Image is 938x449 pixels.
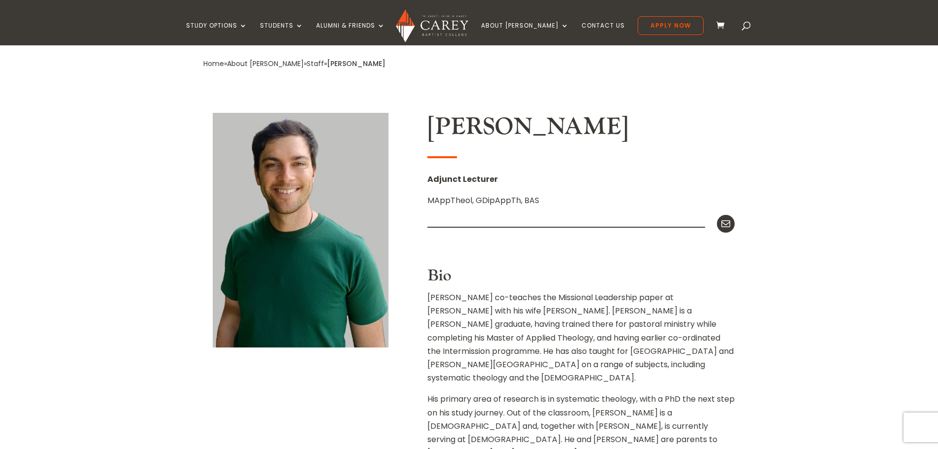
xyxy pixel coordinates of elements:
img: Elliot Rice_2023 [213,113,388,347]
a: Study Options [186,22,247,45]
strong: Adjunct Lecturer [427,173,498,185]
a: About [PERSON_NAME] [481,22,569,45]
h3: Bio [427,267,735,290]
div: [PERSON_NAME] [327,57,386,70]
h2: [PERSON_NAME] [427,113,735,146]
a: Alumni & Friends [316,22,385,45]
div: » » » [203,57,327,70]
a: Home [203,59,224,69]
p: MAppTheol, GDipAppTh, BAS [427,194,735,215]
a: Students [260,22,303,45]
a: Contact Us [582,22,625,45]
p: [PERSON_NAME] co-teaches the Missional Leadership paper at [PERSON_NAME] with his wife [PERSON_NA... [427,291,735,392]
img: Carey Baptist College [396,9,468,42]
a: About [PERSON_NAME] [227,59,304,69]
a: Staff [307,59,324,69]
a: Apply Now [638,16,704,35]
